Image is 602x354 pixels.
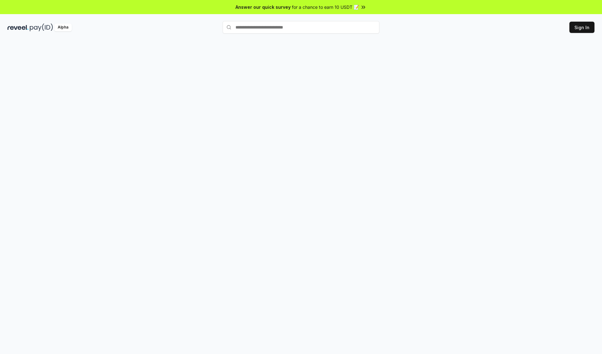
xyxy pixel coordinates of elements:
span: Answer our quick survey [235,4,291,10]
span: for a chance to earn 10 USDT 📝 [292,4,359,10]
img: reveel_dark [8,24,29,31]
img: pay_id [30,24,53,31]
button: Sign In [569,22,594,33]
div: Alpha [54,24,72,31]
